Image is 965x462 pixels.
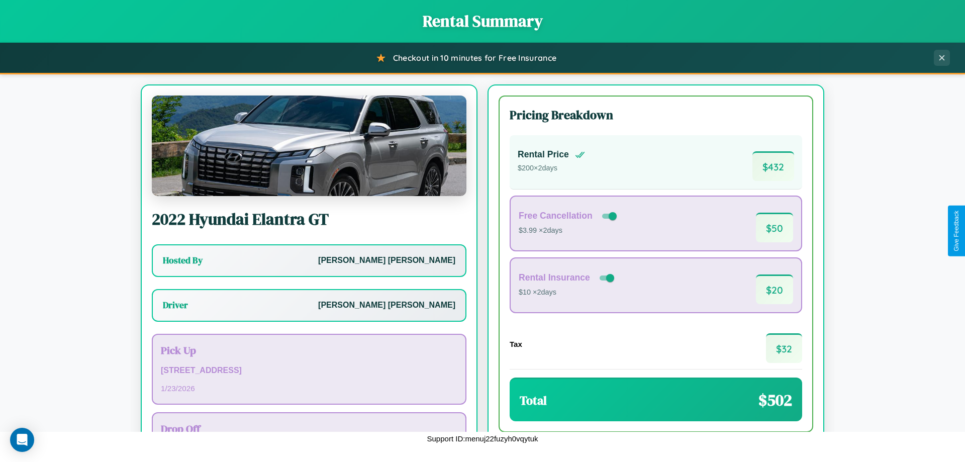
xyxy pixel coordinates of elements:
span: $ 432 [752,151,794,181]
p: [PERSON_NAME] [PERSON_NAME] [318,298,455,313]
p: 1 / 23 / 2026 [161,382,457,395]
p: [PERSON_NAME] [PERSON_NAME] [318,253,455,268]
h2: 2022 Hyundai Elantra GT [152,208,466,230]
span: $ 502 [758,389,792,411]
h3: Pricing Breakdown [510,107,802,123]
div: Give Feedback [953,211,960,251]
h4: Rental Price [518,149,569,160]
p: [STREET_ADDRESS] [161,363,457,378]
h1: Rental Summary [10,10,955,32]
h3: Hosted By [163,254,203,266]
h3: Driver [163,299,188,311]
p: Support ID: menuj22fuzyh0vqytuk [427,432,538,445]
p: $ 200 × 2 days [518,162,585,175]
h4: Tax [510,340,522,348]
h3: Drop Off [161,421,457,436]
span: $ 50 [756,213,793,242]
p: $3.99 × 2 days [519,224,619,237]
p: $10 × 2 days [519,286,616,299]
h4: Rental Insurance [519,272,590,283]
div: Open Intercom Messenger [10,428,34,452]
h4: Free Cancellation [519,211,593,221]
span: $ 32 [766,333,802,363]
h3: Total [520,392,547,409]
h3: Pick Up [161,343,457,357]
img: Hyundai Elantra GT [152,96,466,196]
span: $ 20 [756,274,793,304]
span: Checkout in 10 minutes for Free Insurance [393,53,556,63]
